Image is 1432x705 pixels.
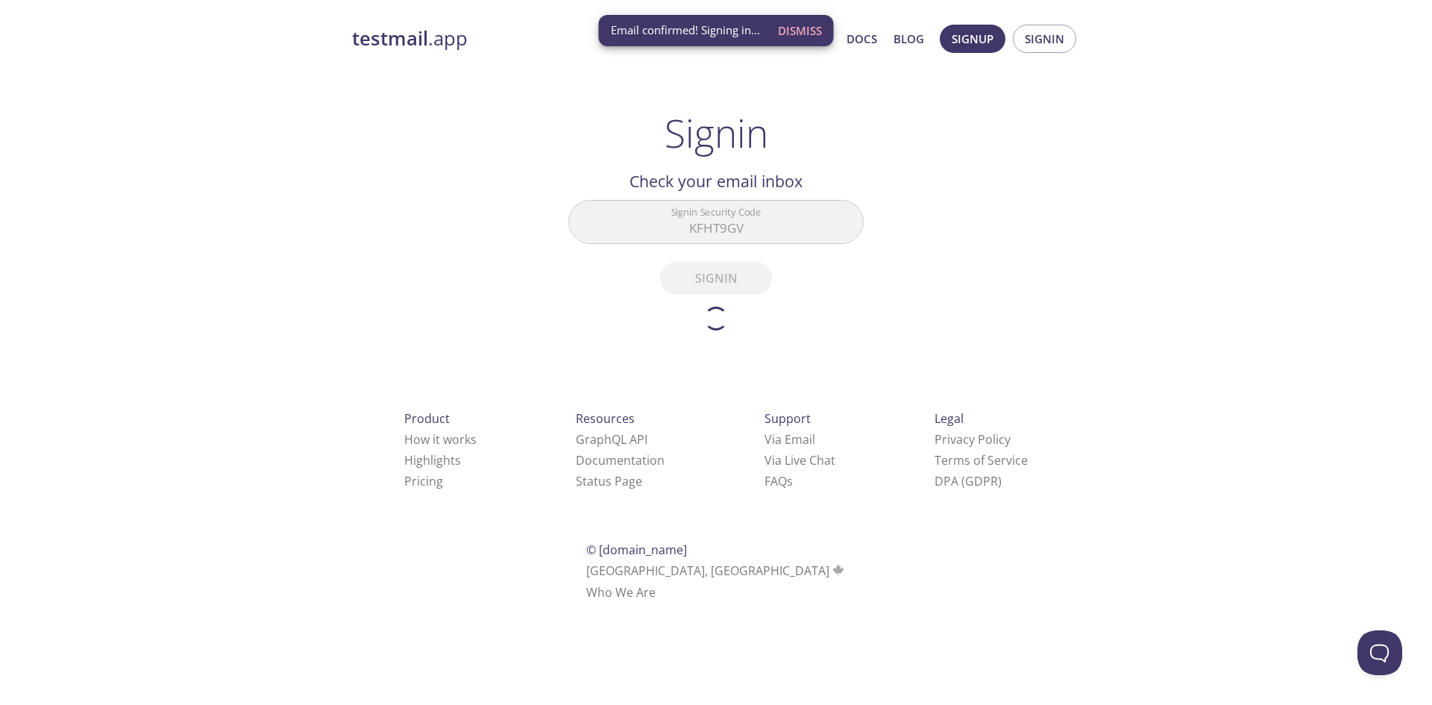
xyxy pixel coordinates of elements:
[764,452,835,469] a: Via Live Chat
[935,410,964,427] span: Legal
[1025,29,1064,48] span: Signin
[611,22,760,38] span: Email confirmed! Signing in...
[1013,25,1076,53] button: Signin
[352,25,428,51] strong: testmail
[586,563,847,579] span: [GEOGRAPHIC_DATA], [GEOGRAPHIC_DATA]
[952,29,993,48] span: Signup
[764,410,811,427] span: Support
[586,584,656,601] a: Who We Are
[764,473,793,489] a: FAQ
[772,16,828,45] button: Dismiss
[787,473,793,489] span: s
[935,452,1028,469] a: Terms of Service
[404,410,450,427] span: Product
[665,110,768,155] h1: Signin
[404,452,461,469] a: Highlights
[586,542,687,558] span: © [DOMAIN_NAME]
[576,431,647,448] a: GraphQL API
[778,21,822,40] span: Dismiss
[352,26,703,51] a: testmail.app
[847,29,877,48] a: Docs
[764,431,815,448] a: Via Email
[576,452,665,469] a: Documentation
[1357,630,1402,675] iframe: Help Scout Beacon - Open
[940,25,1005,53] button: Signup
[935,431,1011,448] a: Privacy Policy
[576,473,642,489] a: Status Page
[935,473,1002,489] a: DPA (GDPR)
[404,431,477,448] a: How it works
[894,29,924,48] a: Blog
[404,473,443,489] a: Pricing
[576,410,635,427] span: Resources
[568,169,864,194] h2: Check your email inbox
